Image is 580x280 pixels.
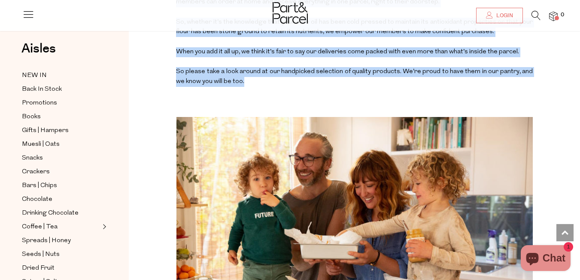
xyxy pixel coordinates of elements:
a: Muesli | Oats [22,139,100,150]
span: Back In Stock [22,84,62,95]
span: Snacks [22,153,43,163]
p: So please take a look around at our handpicked selection of quality products. We’re proud to have... [176,64,533,89]
span: Promotions [22,98,57,108]
span: Drinking Chocolate [22,208,79,218]
a: Drinking Chocolate [22,208,100,218]
inbox-online-store-chat: Shopify online store chat [518,245,573,273]
a: Seeds | Nuts [22,249,100,260]
a: Coffee | Tea [22,222,100,232]
a: Promotions [22,98,100,108]
a: Back In Stock [22,84,100,95]
a: Bars | Chips [22,180,100,191]
a: Aisles [21,42,56,64]
a: Gifts | Hampers [22,125,100,136]
a: Crackers [22,166,100,177]
span: Spreads | Honey [22,236,71,246]
span: Dried Fruit [22,263,55,274]
a: Chocolate [22,194,100,205]
button: Expand/Collapse Coffee | Tea [100,222,106,232]
span: Login [494,12,513,19]
a: NEW IN [22,70,100,81]
a: 0 [549,12,558,21]
span: Muesli | Oats [22,139,60,150]
a: Dried Fruit [22,263,100,274]
img: Part&Parcel [273,2,308,24]
span: Bars | Chips [22,181,57,191]
span: NEW IN [22,71,47,81]
p: When you add it all up, we think it’s fair to say our deliveries come packed with even more than ... [176,44,533,60]
span: Aisles [21,39,56,58]
span: 0 [559,11,566,19]
span: Seeds | Nuts [22,249,60,260]
a: Snacks [22,153,100,163]
span: Coffee | Tea [22,222,58,232]
a: Spreads | Honey [22,235,100,246]
span: Chocolate [22,194,52,205]
span: Gifts | Hampers [22,126,69,136]
span: Crackers [22,167,50,177]
a: Books [22,111,100,122]
span: Books [22,112,41,122]
a: Login [476,8,523,23]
